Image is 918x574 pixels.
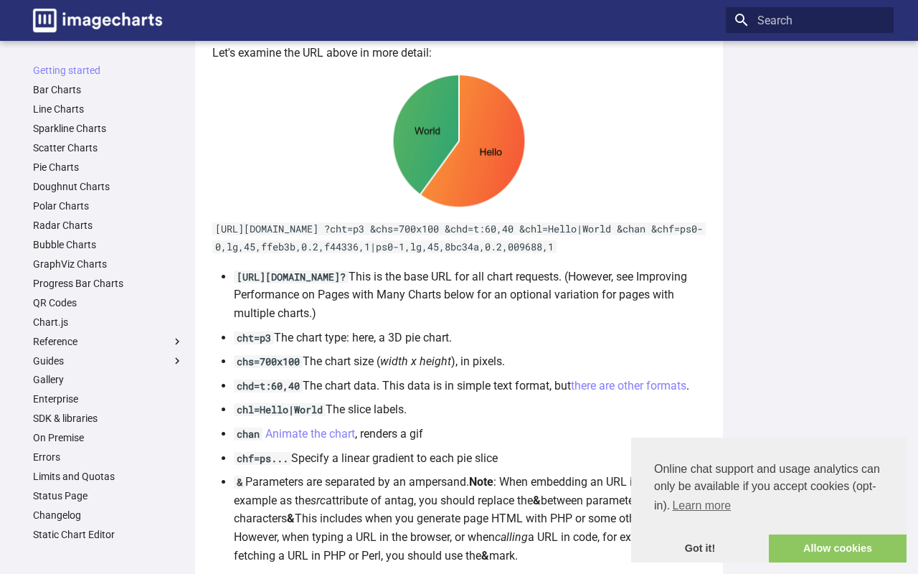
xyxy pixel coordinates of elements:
[380,354,451,368] em: width x height
[234,452,291,465] code: chf=ps...
[33,335,184,348] label: Reference
[631,438,907,563] div: cookieconsent
[33,392,184,405] a: Enterprise
[234,331,274,344] code: cht=p3
[33,9,162,32] img: logo
[234,449,706,468] li: Specify a linear gradient to each pie slice
[234,270,349,283] code: [URL][DOMAIN_NAME]?
[33,412,184,425] a: SDK & libraries
[33,199,184,212] a: Polar Charts
[33,238,184,251] a: Bubble Charts
[287,512,295,525] strong: &
[212,222,706,254] code: [URL][DOMAIN_NAME] ?cht=p3 &chs=700x100 &chd=t:60,40 &chl=Hello|World &chan &chf=ps0-0,lg,45,ffeb...
[654,461,884,517] span: Online chat support and usage analytics can only be available if you accept cookies (opt-in).
[33,161,184,174] a: Pie Charts
[234,329,706,347] li: The chart type: here, a 3D pie chart.
[33,277,184,290] a: Progress Bar Charts
[469,475,493,489] strong: Note
[234,473,706,565] li: Parameters are separated by an ampersand. : When embedding an URL in HTML, for example as the att...
[33,373,184,386] a: Gallery
[234,377,706,395] li: The chart data. This data is in simple text format, but .
[33,528,184,541] a: Static Chart Editor
[212,74,706,208] img: chart
[234,352,706,371] li: The chart size ( ), in pixels.
[33,354,184,367] label: Guides
[234,428,262,441] code: chan
[234,400,706,419] li: The slice labels.
[33,64,184,77] a: Getting started
[631,535,769,563] a: dismiss cookie message
[33,141,184,154] a: Scatter Charts
[33,258,184,270] a: GraphViz Charts
[311,494,326,507] em: src
[726,7,894,33] input: Search
[234,380,303,392] code: chd=t:60,40
[234,355,303,368] code: chs=700x100
[571,379,686,392] a: there are other formats
[33,219,184,232] a: Radar Charts
[33,451,184,464] a: Errors
[33,103,184,116] a: Line Charts
[533,494,541,507] strong: &
[769,535,907,563] a: allow cookies
[33,296,184,309] a: QR Codes
[33,83,184,96] a: Bar Charts
[33,509,184,522] a: Changelog
[234,403,326,416] code: chl=Hello|World
[265,427,355,441] a: Animate the chart
[670,495,733,517] a: learn more about cookies
[33,316,184,329] a: Chart.js
[234,268,706,323] li: This is the base URL for all chart requests. (However, see Improving Performance on Pages with Ma...
[481,549,489,563] strong: &
[495,530,528,544] em: calling
[33,470,184,483] a: Limits and Quotas
[234,425,706,443] li: , renders a gif
[33,122,184,135] a: Sparkline Charts
[33,431,184,444] a: On Premise
[33,180,184,193] a: Doughnut Charts
[27,3,168,38] a: Image-Charts documentation
[234,476,245,489] code: &
[33,489,184,502] a: Status Page
[212,44,706,62] p: Let's examine the URL above in more detail:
